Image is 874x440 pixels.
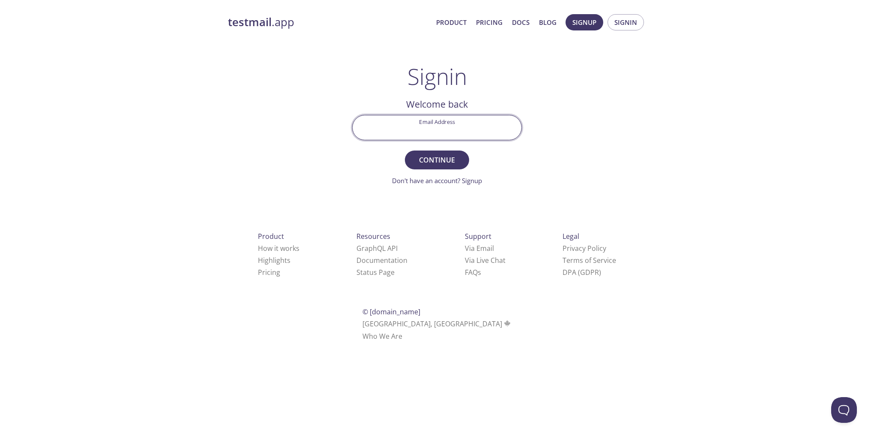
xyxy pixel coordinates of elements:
button: Signin [608,14,644,30]
iframe: Help Scout Beacon - Open [831,397,857,423]
strong: testmail [228,15,272,30]
a: Terms of Service [563,256,616,265]
a: DPA (GDPR) [563,268,601,277]
span: Support [465,232,491,241]
span: Signup [572,17,596,28]
span: © [DOMAIN_NAME] [362,307,420,316]
a: testmail.app [228,15,429,30]
a: Blog [539,17,557,28]
a: FAQ [465,268,481,277]
span: s [478,268,481,277]
button: Signup [566,14,603,30]
a: Docs [512,17,530,28]
a: Who We Are [362,332,402,341]
a: Status Page [356,268,395,277]
a: How it works [258,244,299,253]
h2: Welcome back [352,97,522,112]
span: Legal [563,232,579,241]
a: Via Email [465,244,494,253]
a: GraphQL API [356,244,398,253]
button: Continue [405,151,469,169]
a: Highlights [258,256,290,265]
h1: Signin [407,63,467,89]
a: Pricing [476,17,503,28]
span: Product [258,232,284,241]
a: Documentation [356,256,407,265]
span: Resources [356,232,390,241]
a: Don't have an account? Signup [392,176,482,185]
span: Signin [614,17,637,28]
span: Continue [414,154,460,166]
a: Via Live Chat [465,256,506,265]
a: Product [436,17,467,28]
span: [GEOGRAPHIC_DATA], [GEOGRAPHIC_DATA] [362,319,512,328]
a: Pricing [258,268,280,277]
a: Privacy Policy [563,244,606,253]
